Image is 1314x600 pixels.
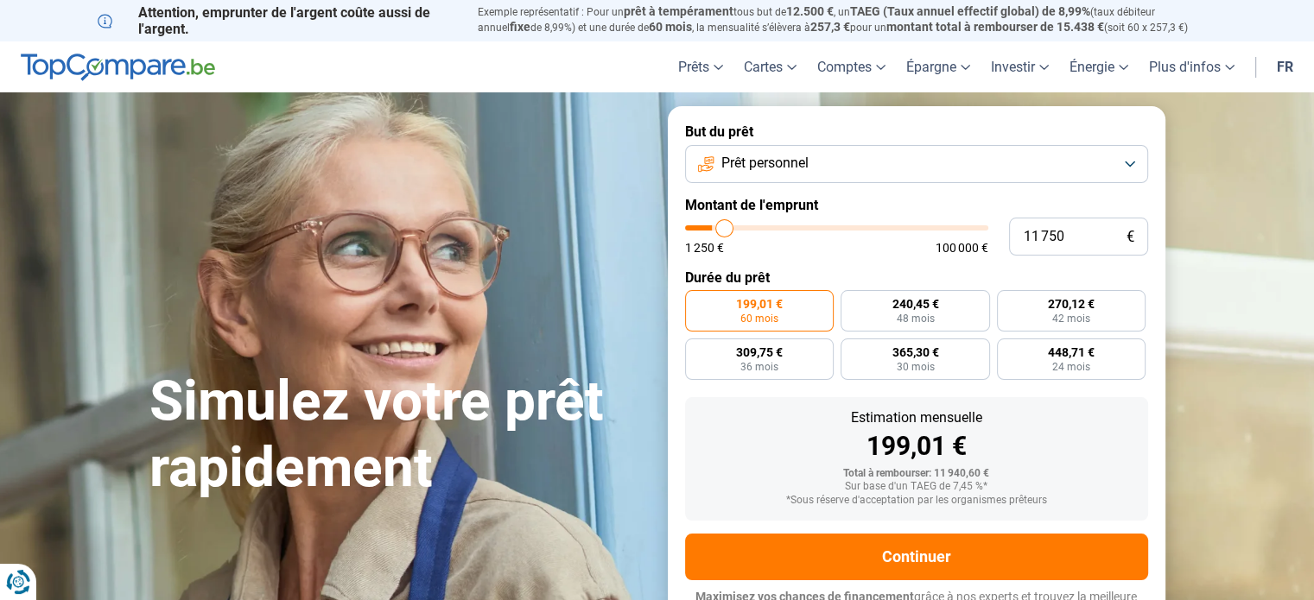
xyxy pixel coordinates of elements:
[1048,346,1095,358] span: 448,71 €
[810,20,850,34] span: 257,3 €
[668,41,733,92] a: Prêts
[736,346,783,358] span: 309,75 €
[1127,230,1134,244] span: €
[685,197,1148,213] label: Montant de l'emprunt
[510,20,530,34] span: fixe
[624,4,733,18] span: prêt à tempérament
[896,41,981,92] a: Épargne
[1266,41,1304,92] a: fr
[736,298,783,310] span: 199,01 €
[740,313,778,324] span: 60 mois
[896,313,934,324] span: 48 mois
[1052,313,1090,324] span: 42 mois
[892,346,938,358] span: 365,30 €
[699,495,1134,507] div: *Sous réserve d'acceptation par les organismes prêteurs
[733,41,807,92] a: Cartes
[685,123,1148,140] label: But du prêt
[896,362,934,372] span: 30 mois
[21,54,215,81] img: TopCompare
[807,41,896,92] a: Comptes
[478,4,1217,35] p: Exemple représentatif : Pour un tous but de , un (taux débiteur annuel de 8,99%) et une durée de ...
[886,20,1104,34] span: montant total à rembourser de 15.438 €
[685,534,1148,580] button: Continuer
[149,369,647,502] h1: Simulez votre prêt rapidement
[936,242,988,254] span: 100 000 €
[699,468,1134,480] div: Total à rembourser: 11 940,60 €
[685,269,1148,286] label: Durée du prêt
[1052,362,1090,372] span: 24 mois
[685,242,724,254] span: 1 250 €
[981,41,1059,92] a: Investir
[850,4,1090,18] span: TAEG (Taux annuel effectif global) de 8,99%
[699,411,1134,425] div: Estimation mensuelle
[892,298,938,310] span: 240,45 €
[740,362,778,372] span: 36 mois
[685,145,1148,183] button: Prêt personnel
[1059,41,1139,92] a: Énergie
[649,20,692,34] span: 60 mois
[699,481,1134,493] div: Sur base d'un TAEG de 7,45 %*
[1048,298,1095,310] span: 270,12 €
[721,154,809,173] span: Prêt personnel
[699,433,1134,459] div: 199,01 €
[98,4,457,37] p: Attention, emprunter de l'argent coûte aussi de l'argent.
[1139,41,1245,92] a: Plus d'infos
[786,4,834,18] span: 12.500 €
